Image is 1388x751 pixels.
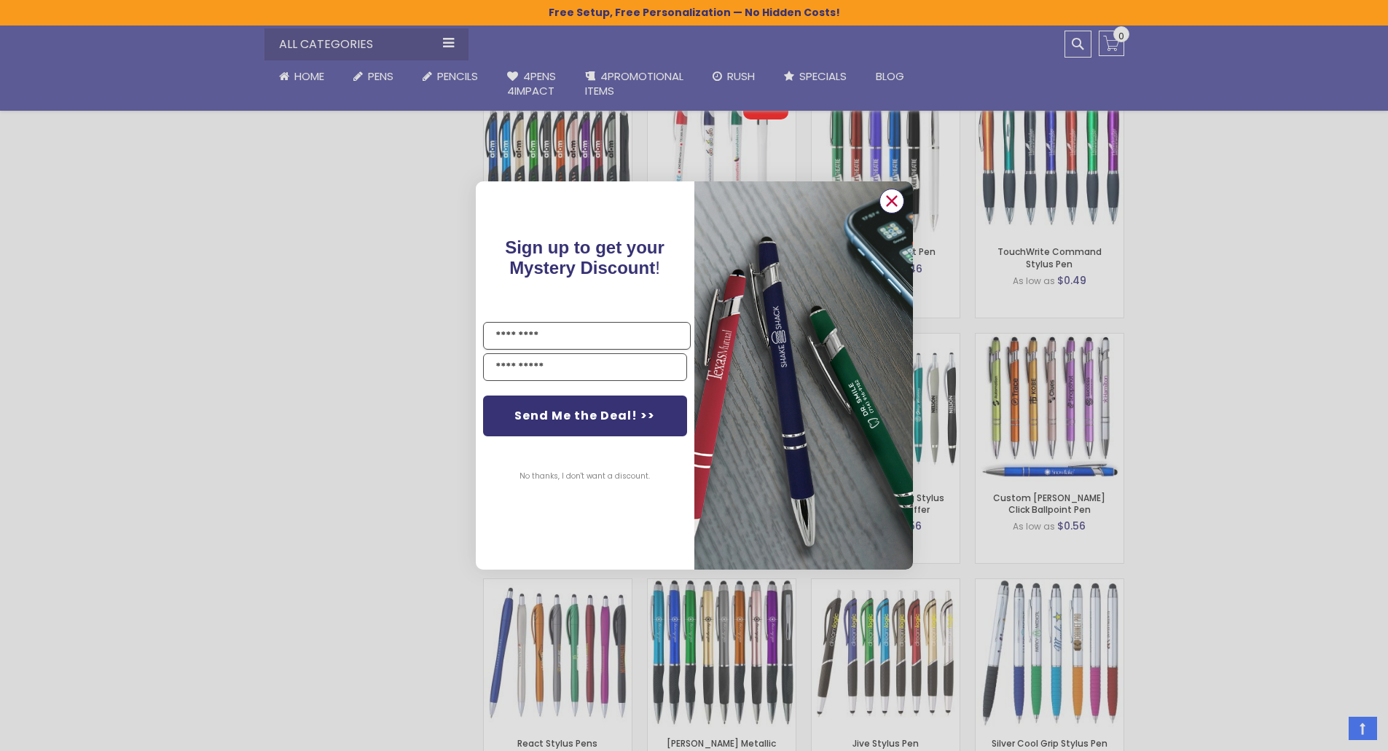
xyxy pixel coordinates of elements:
span: Sign up to get your Mystery Discount [505,237,664,278]
button: No thanks, I don't want a discount. [512,458,657,495]
button: Close dialog [879,189,904,213]
iframe: Google Customer Reviews [1268,712,1388,751]
span: ! [505,237,664,278]
img: 081b18bf-2f98-4675-a917-09431eb06994.jpeg [694,181,913,570]
input: YOUR EMAIL [483,353,687,381]
button: Send Me the Deal! >> [483,396,687,436]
